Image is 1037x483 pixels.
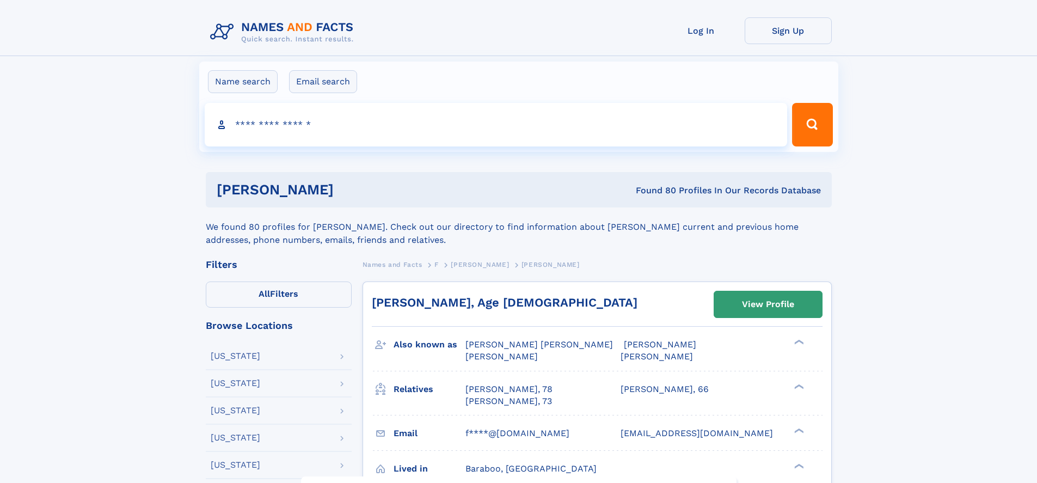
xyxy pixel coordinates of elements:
[451,261,509,268] span: [PERSON_NAME]
[434,261,439,268] span: F
[465,383,553,395] a: [PERSON_NAME], 78
[465,395,552,407] a: [PERSON_NAME], 73
[624,339,696,350] span: [PERSON_NAME]
[206,207,832,247] div: We found 80 profiles for [PERSON_NAME]. Check out our directory to find information about [PERSON...
[451,258,509,271] a: [PERSON_NAME]
[211,379,260,388] div: [US_STATE]
[791,339,805,346] div: ❯
[394,380,465,399] h3: Relatives
[394,335,465,354] h3: Also known as
[205,103,788,146] input: search input
[465,339,613,350] span: [PERSON_NAME] [PERSON_NAME]
[658,17,745,44] a: Log In
[621,351,693,362] span: [PERSON_NAME]
[792,103,832,146] button: Search Button
[206,282,352,308] label: Filters
[791,462,805,469] div: ❯
[621,428,773,438] span: [EMAIL_ADDRESS][DOMAIN_NAME]
[211,406,260,415] div: [US_STATE]
[208,70,278,93] label: Name search
[259,289,270,299] span: All
[206,17,363,47] img: Logo Names and Facts
[394,460,465,478] h3: Lived in
[745,17,832,44] a: Sign Up
[206,321,352,331] div: Browse Locations
[714,291,822,317] a: View Profile
[484,185,821,197] div: Found 80 Profiles In Our Records Database
[791,383,805,390] div: ❯
[363,258,422,271] a: Names and Facts
[791,427,805,434] div: ❯
[211,461,260,469] div: [US_STATE]
[521,261,580,268] span: [PERSON_NAME]
[465,463,597,474] span: Baraboo, [GEOGRAPHIC_DATA]
[394,424,465,443] h3: Email
[742,292,794,317] div: View Profile
[621,383,709,395] a: [PERSON_NAME], 66
[372,296,637,309] a: [PERSON_NAME], Age [DEMOGRAPHIC_DATA]
[211,352,260,360] div: [US_STATE]
[289,70,357,93] label: Email search
[465,351,538,362] span: [PERSON_NAME]
[206,260,352,270] div: Filters
[211,433,260,442] div: [US_STATE]
[217,183,485,197] h1: [PERSON_NAME]
[434,258,439,271] a: F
